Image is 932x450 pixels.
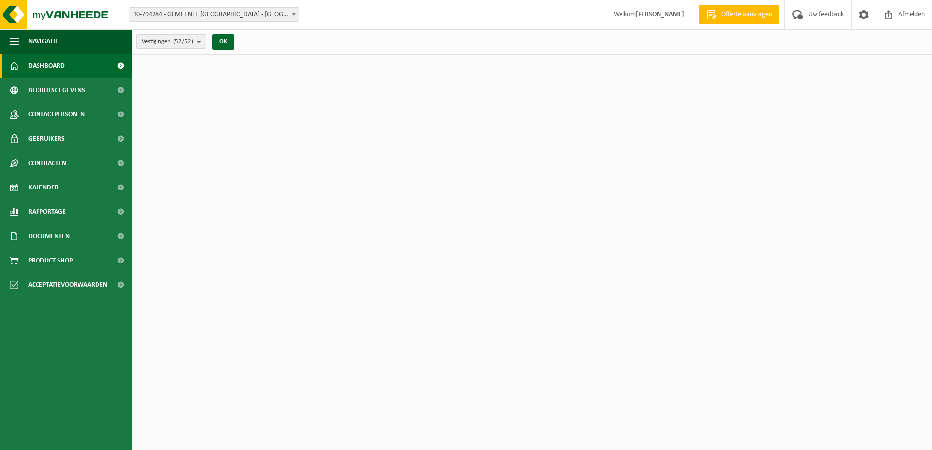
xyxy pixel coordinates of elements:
button: OK [212,34,234,50]
count: (52/52) [173,38,193,45]
span: Product Shop [28,248,73,273]
strong: [PERSON_NAME] [636,11,684,18]
span: Documenten [28,224,70,248]
button: Vestigingen(52/52) [136,34,206,49]
span: Kalender [28,175,58,200]
span: Offerte aanvragen [719,10,775,19]
span: Acceptatievoorwaarden [28,273,107,297]
span: Navigatie [28,29,58,54]
span: 10-794284 - GEMEENTE BEVEREN - BEVEREN-WAAS [129,8,299,21]
span: Bedrijfsgegevens [28,78,85,102]
span: Contracten [28,151,66,175]
span: Dashboard [28,54,65,78]
span: Rapportage [28,200,66,224]
span: Contactpersonen [28,102,85,127]
span: Gebruikers [28,127,65,151]
span: 10-794284 - GEMEENTE BEVEREN - BEVEREN-WAAS [129,7,299,22]
span: Vestigingen [142,35,193,49]
a: Offerte aanvragen [699,5,779,24]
